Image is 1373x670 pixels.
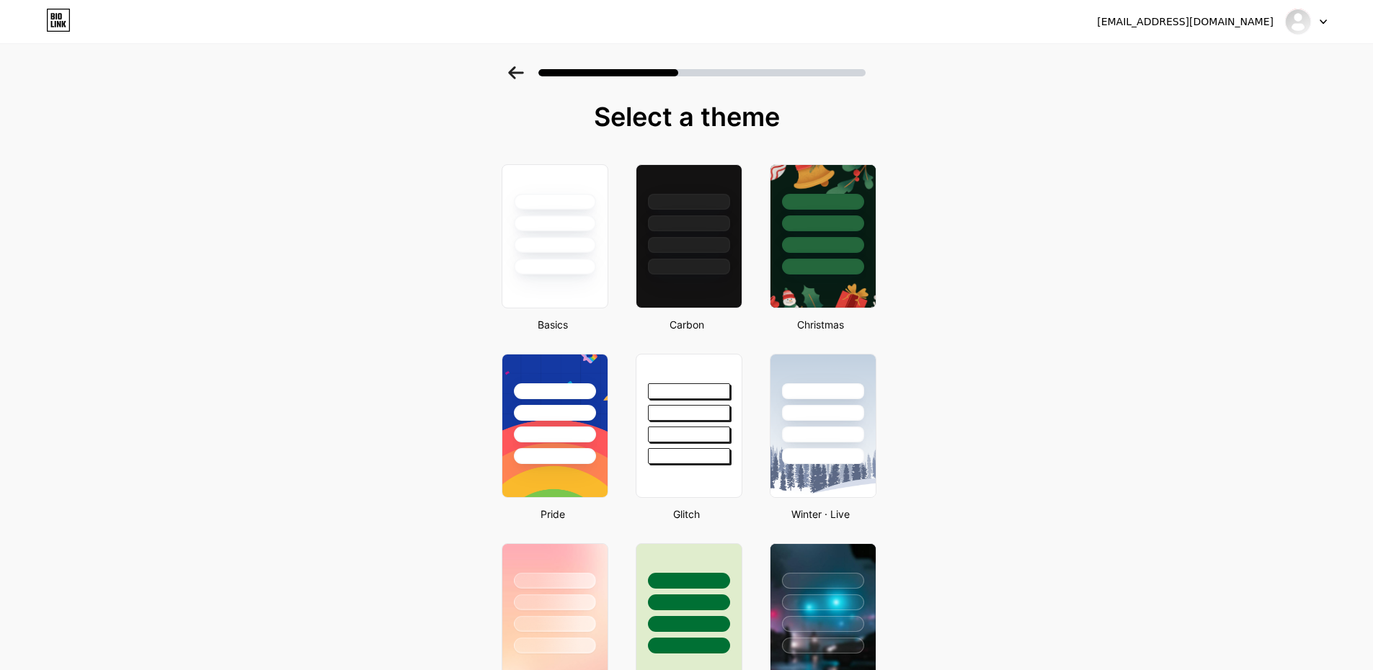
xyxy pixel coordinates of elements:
div: Carbon [631,317,742,332]
div: Pride [497,506,608,522]
div: Basics [497,317,608,332]
img: คณิศร บุญทวี [1284,8,1312,35]
div: Winter · Live [765,506,876,522]
div: Select a theme [496,102,878,131]
div: [EMAIL_ADDRESS][DOMAIN_NAME] [1097,14,1274,30]
div: Christmas [765,317,876,332]
div: Glitch [631,506,742,522]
